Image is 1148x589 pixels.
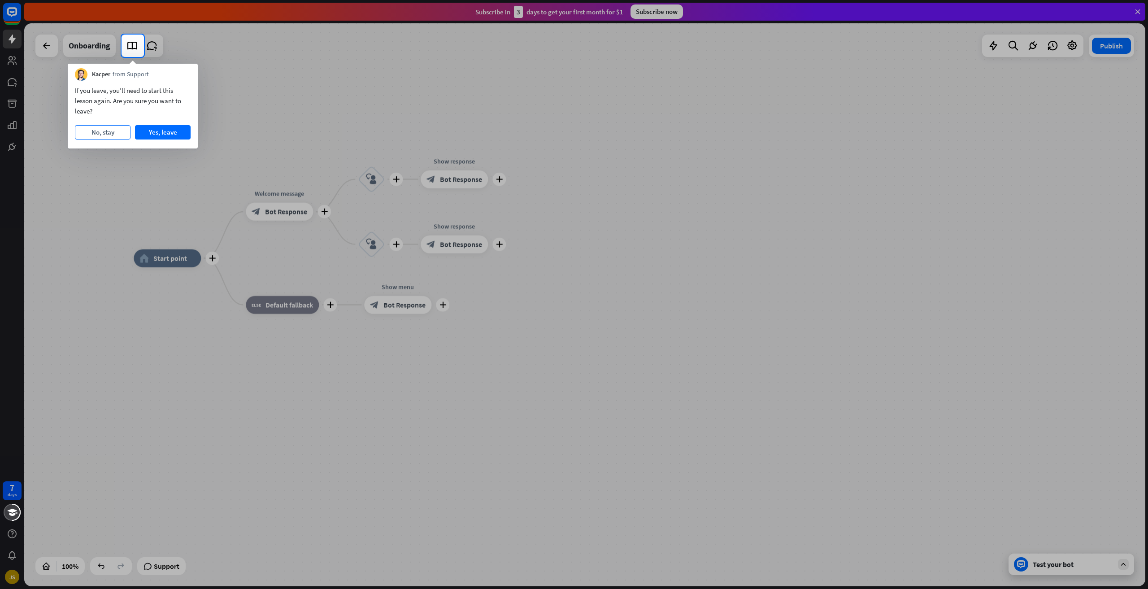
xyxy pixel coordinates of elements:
button: No, stay [75,125,130,140]
span: Kacper [92,70,110,79]
button: Yes, leave [135,125,191,140]
button: Open LiveChat chat widget [7,4,34,31]
span: from Support [113,70,149,79]
div: If you leave, you’ll need to start this lesson again. Are you sure you want to leave? [75,85,191,116]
